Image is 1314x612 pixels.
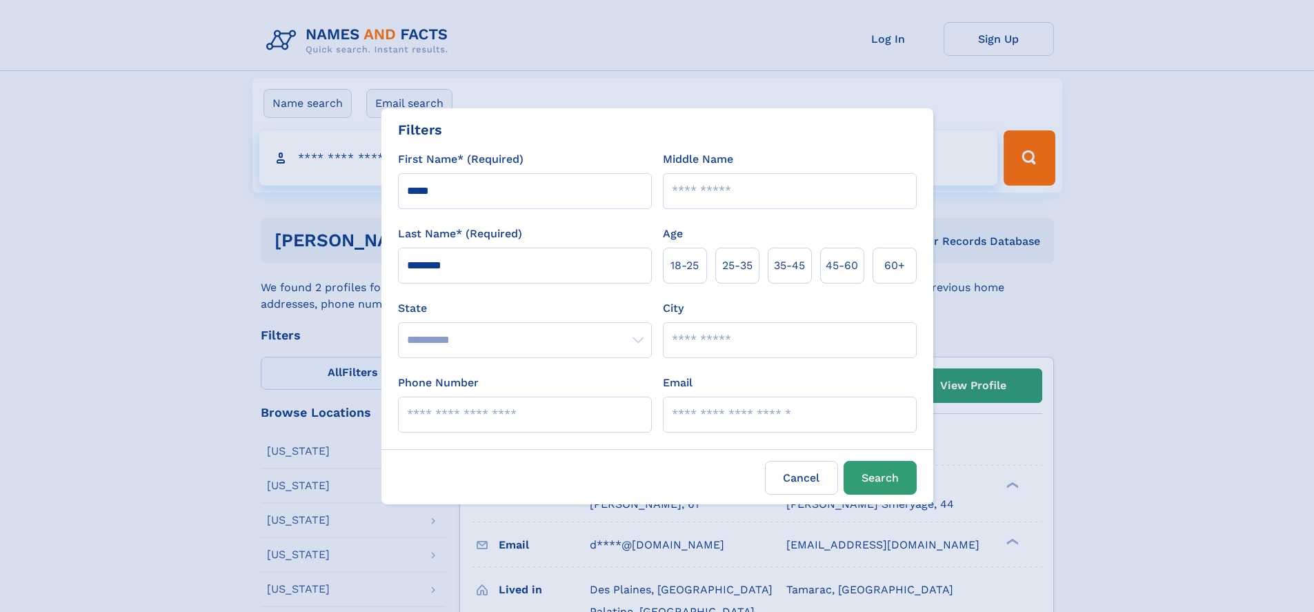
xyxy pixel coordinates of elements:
label: Email [663,375,693,391]
label: State [398,300,652,317]
label: Age [663,226,683,242]
span: 35‑45 [774,257,805,274]
label: Phone Number [398,375,479,391]
span: 18‑25 [670,257,699,274]
label: Middle Name [663,151,733,168]
span: 25‑35 [722,257,753,274]
label: Cancel [765,461,838,495]
div: Filters [398,119,442,140]
label: First Name* (Required) [398,151,524,168]
span: 45‑60 [826,257,858,274]
label: City [663,300,684,317]
label: Last Name* (Required) [398,226,522,242]
button: Search [844,461,917,495]
span: 60+ [884,257,905,274]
